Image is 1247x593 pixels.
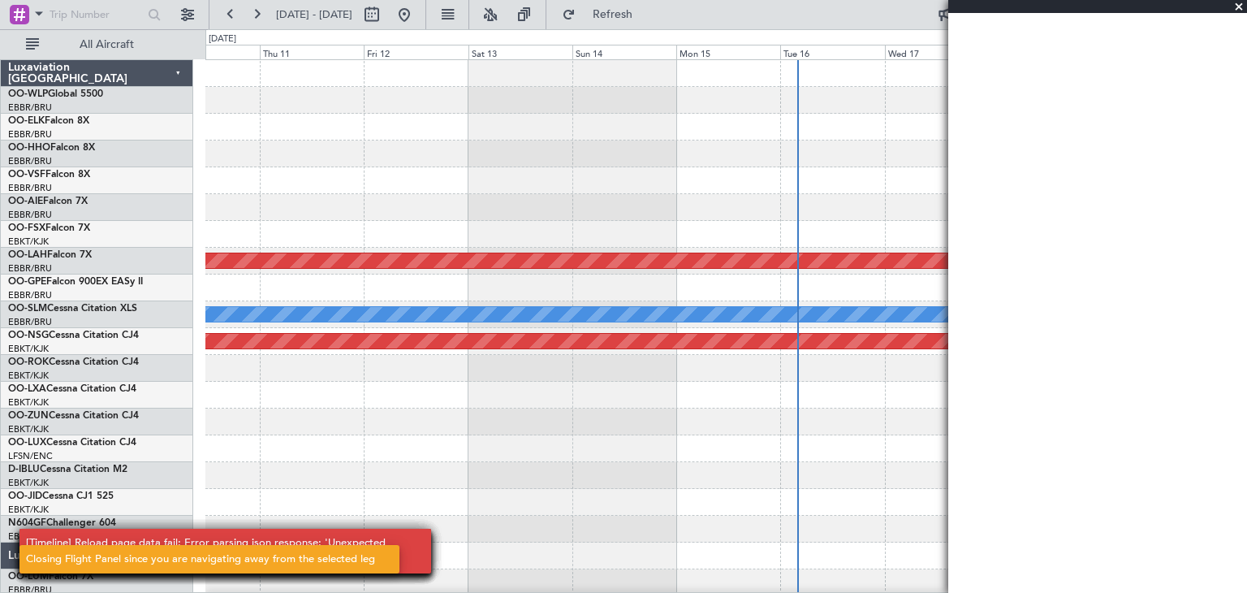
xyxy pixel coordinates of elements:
[468,45,572,59] div: Sat 13
[885,45,989,59] div: Wed 17
[26,552,375,568] div: Closing Flight Panel since you are navigating away from the selected leg
[276,7,352,22] span: [DATE] - [DATE]
[8,465,40,474] span: D-IBLU
[8,116,89,126] a: OO-ELKFalcon 8X
[8,209,52,221] a: EBBR/BRU
[209,32,236,46] div: [DATE]
[8,223,90,233] a: OO-FSXFalcon 7X
[8,170,90,180] a: OO-VSFFalcon 8X
[8,357,139,367] a: OO-ROKCessna Citation CJ4
[8,384,136,394] a: OO-LXACessna Citation CJ4
[18,32,176,58] button: All Aircraft
[8,331,139,340] a: OO-NSGCessna Citation CJ4
[8,250,47,260] span: OO-LAH
[260,45,364,59] div: Thu 11
[8,331,49,340] span: OO-NSG
[554,2,652,28] button: Refresh
[8,384,46,394] span: OO-LXA
[8,370,49,382] a: EBKT/KJK
[8,143,50,153] span: OO-HHO
[8,411,139,421] a: OO-ZUNCessna Citation CJ4
[8,277,46,287] span: OO-GPE
[8,423,49,435] a: EBKT/KJK
[8,155,52,167] a: EBBR/BRU
[572,45,676,59] div: Sun 14
[8,304,137,314] a: OO-SLMCessna Citation XLS
[8,477,49,489] a: EBKT/KJK
[8,289,52,301] a: EBBR/BRU
[50,2,143,27] input: Trip Number
[8,128,52,141] a: EBBR/BRU
[8,277,143,287] a: OO-GPEFalcon 900EX EASy II
[8,143,95,153] a: OO-HHOFalcon 8X
[8,316,52,328] a: EBBR/BRU
[8,491,42,501] span: OO-JID
[676,45,780,59] div: Mon 15
[42,39,171,50] span: All Aircraft
[8,262,52,275] a: EBBR/BRU
[8,396,49,409] a: EBKT/KJK
[8,89,48,99] span: OO-WLP
[8,491,114,501] a: OO-JIDCessna CJ1 525
[8,197,88,206] a: OO-AIEFalcon 7X
[8,304,47,314] span: OO-SLM
[8,357,49,367] span: OO-ROK
[156,45,260,59] div: Wed 10
[8,170,45,180] span: OO-VSF
[8,89,103,99] a: OO-WLPGlobal 5500
[8,182,52,194] a: EBBR/BRU
[8,236,49,248] a: EBKT/KJK
[8,250,92,260] a: OO-LAHFalcon 7X
[8,223,45,233] span: OO-FSX
[8,343,49,355] a: EBKT/KJK
[8,450,53,462] a: LFSN/ENC
[8,504,49,516] a: EBKT/KJK
[8,102,52,114] a: EBBR/BRU
[8,197,43,206] span: OO-AIE
[364,45,468,59] div: Fri 12
[780,45,884,59] div: Tue 16
[579,9,647,20] span: Refresh
[8,465,127,474] a: D-IBLUCessna Citation M2
[8,438,136,448] a: OO-LUXCessna Citation CJ4
[8,116,45,126] span: OO-ELK
[8,411,49,421] span: OO-ZUN
[8,438,46,448] span: OO-LUX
